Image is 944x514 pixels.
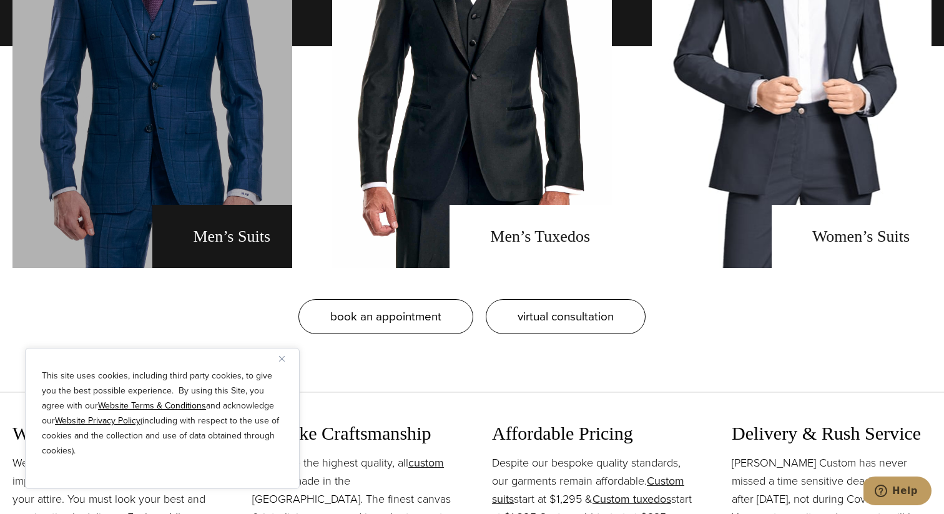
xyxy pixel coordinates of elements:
[252,422,452,445] h3: Bespoke Craftsmanship
[330,307,441,325] span: book an appointment
[12,422,212,445] h3: Wedding Garments
[98,399,206,412] a: Website Terms & Conditions
[492,473,684,507] a: Custom suits
[42,368,283,458] p: This site uses cookies, including third party cookies, to give you the best possible experience. ...
[279,356,285,362] img: Close
[863,477,932,508] iframe: Opens a widget where you can chat to one of our agents
[298,299,473,334] a: book an appointment
[518,307,614,325] span: virtual consultation
[592,491,671,507] a: Custom tuxedos
[492,422,692,445] h3: Affordable Pricing
[279,351,294,366] button: Close
[55,414,140,427] a: Website Privacy Policy
[732,422,932,445] h3: Delivery & Rush Service
[486,299,646,334] a: virtual consultation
